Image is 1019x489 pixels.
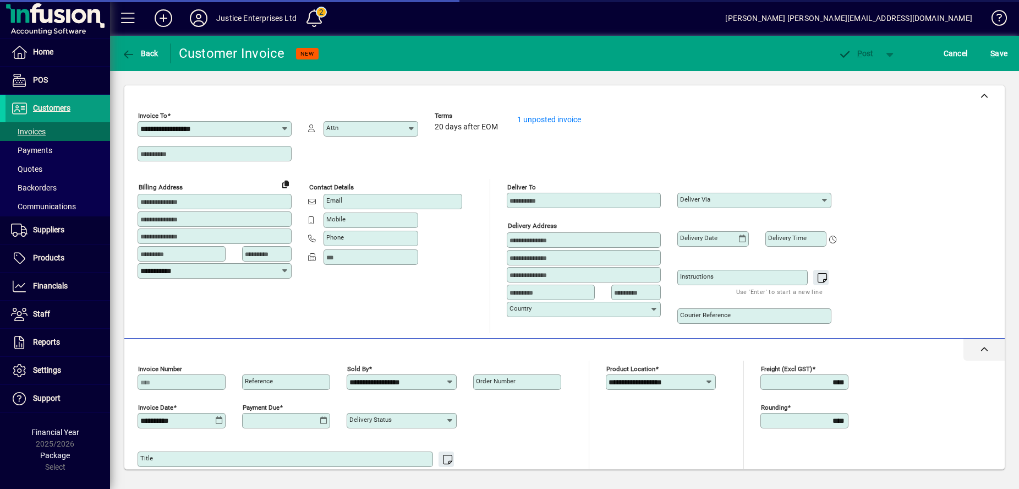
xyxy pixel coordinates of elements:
a: Home [6,39,110,66]
button: Post [832,44,879,63]
span: Financial Year [31,428,79,437]
a: Staff [6,301,110,328]
mat-label: Deliver via [680,195,710,203]
a: Invoices [6,122,110,141]
a: Knowledge Base [983,2,1005,38]
span: ost [838,49,874,58]
span: Suppliers [33,225,64,234]
span: Customers [33,104,70,112]
span: P [857,49,862,58]
mat-label: Delivery status [349,416,392,423]
div: Customer Invoice [179,45,285,62]
span: Package [40,451,70,460]
mat-label: Instructions [680,273,714,280]
span: Communications [11,202,76,211]
a: Settings [6,357,110,384]
span: POS [33,75,48,84]
button: Copy to Delivery address [277,175,294,193]
mat-label: Payment due [243,404,280,411]
mat-label: Delivery date [680,234,717,242]
a: 1 unposted invoice [517,115,581,124]
a: Reports [6,329,110,356]
span: Terms [435,112,501,119]
button: Cancel [941,44,971,63]
span: Staff [33,309,50,318]
span: Settings [33,366,61,374]
span: Payments [11,146,52,155]
mat-label: Invoice To [138,112,167,119]
span: Quotes [11,165,42,173]
a: Suppliers [6,216,110,244]
a: Financials [6,273,110,300]
a: Payments [6,141,110,160]
mat-label: Mobile [326,215,346,223]
a: POS [6,67,110,94]
mat-hint: Use 'Enter' to start a new line [361,467,448,480]
mat-label: Email [326,197,342,204]
mat-label: Reference [245,377,273,385]
span: Home [33,47,53,56]
mat-label: Rounding [761,404,787,411]
mat-label: Sold by [347,365,369,373]
mat-label: Delivery time [768,234,807,242]
span: Back [122,49,158,58]
mat-label: Product location [606,365,655,373]
mat-label: Invoice date [138,404,173,411]
a: Backorders [6,178,110,197]
button: Back [119,44,161,63]
span: Invoices [11,127,46,136]
mat-label: Deliver To [507,183,536,191]
span: 20 days after EOM [435,123,498,132]
button: Profile [181,8,216,28]
mat-label: Invoice number [138,365,182,373]
span: Cancel [944,45,968,62]
mat-label: Title [140,454,153,462]
span: S [990,49,995,58]
span: NEW [300,50,314,57]
span: Backorders [11,183,57,192]
app-page-header-button: Back [110,44,171,63]
span: Support [33,394,61,403]
span: Financials [33,281,68,290]
a: Products [6,244,110,272]
mat-label: Country [509,305,532,312]
mat-label: Phone [326,233,344,241]
mat-label: Freight (excl GST) [761,365,812,373]
span: Reports [33,338,60,346]
a: Quotes [6,160,110,178]
mat-label: Order number [476,377,516,385]
mat-label: Courier Reference [680,311,731,319]
div: Justice Enterprises Ltd [216,9,297,27]
a: Communications [6,197,110,216]
mat-label: Attn [326,124,338,132]
div: [PERSON_NAME] [PERSON_NAME][EMAIL_ADDRESS][DOMAIN_NAME] [725,9,972,27]
button: Add [146,8,181,28]
button: Save [988,44,1010,63]
span: Products [33,253,64,262]
span: ave [990,45,1007,62]
mat-hint: Use 'Enter' to start a new line [736,285,823,298]
a: Support [6,385,110,412]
